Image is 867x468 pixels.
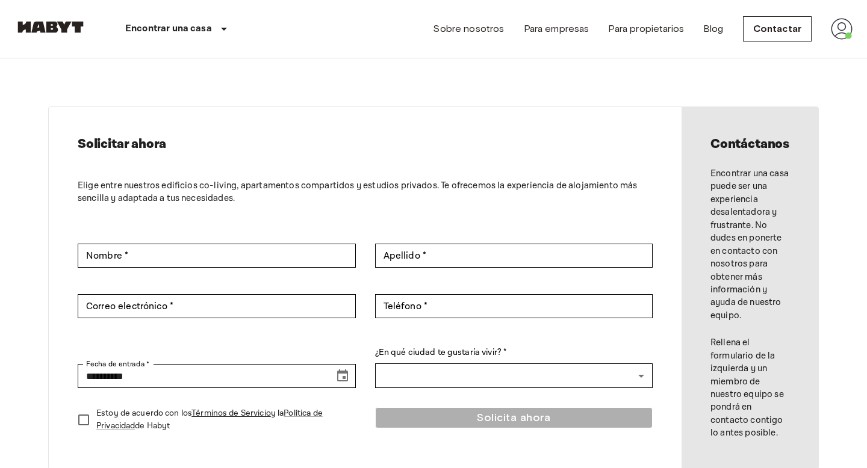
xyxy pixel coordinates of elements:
[710,136,789,153] h2: Contáctanos
[125,22,212,36] p: Encontrar una casa
[78,179,653,205] p: Elige entre nuestros edificios co-living, apartamentos compartidos y estudios privados. Te ofrece...
[191,408,271,419] a: Términos de Servicio
[831,18,853,40] img: avatar
[433,22,504,36] a: Sobre nosotros
[710,167,789,322] p: Encontrar una casa puede ser una experiencia desalentadora y frustrante. No dudes en ponerte en c...
[743,16,812,42] a: Contactar
[86,359,150,369] label: Fecha de entrada
[524,22,589,36] a: Para empresas
[710,336,789,440] p: Rellena el formulario de la izquierda y un miembro de nuestro equipo se pondrá en contacto contig...
[96,407,346,433] p: Estoy de acuerdo con los y la de Habyt
[78,136,653,153] h2: Solicitar ahora
[608,22,684,36] a: Para propietarios
[375,346,653,359] label: ¿En qué ciudad te gustaría vivir? *
[331,364,355,388] button: Choose date, selected date is Aug 17, 2025
[703,22,724,36] a: Blog
[14,21,87,33] img: Habyt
